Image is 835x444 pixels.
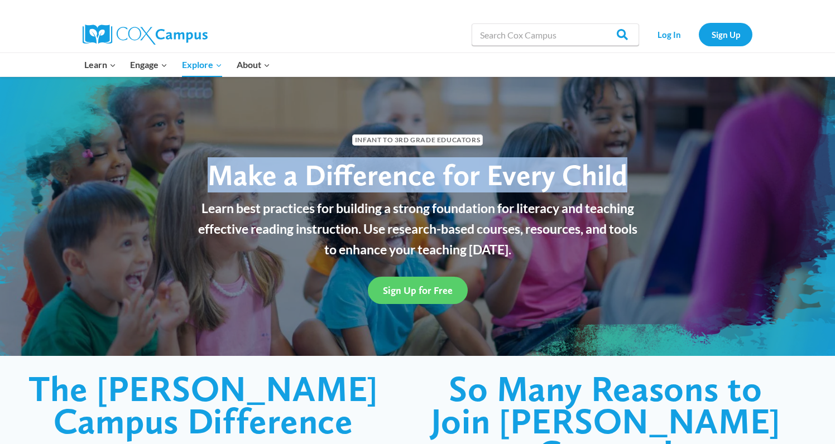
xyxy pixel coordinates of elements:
button: Child menu of Engage [123,53,175,76]
a: Log In [645,23,693,46]
button: Child menu of About [229,53,277,76]
button: Child menu of Explore [175,53,229,76]
nav: Secondary Navigation [645,23,752,46]
img: Cox Campus [83,25,208,45]
a: Sign Up for Free [368,277,468,304]
nav: Primary Navigation [77,53,277,76]
a: Sign Up [699,23,752,46]
button: Child menu of Learn [77,53,123,76]
p: Learn best practices for building a strong foundation for literacy and teaching effective reading... [191,198,644,259]
span: Sign Up for Free [383,284,453,296]
span: The [PERSON_NAME] Campus Difference [28,367,378,442]
span: Make a Difference for Every Child [208,157,627,192]
input: Search Cox Campus [472,23,639,46]
span: Infant to 3rd Grade Educators [352,134,483,145]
